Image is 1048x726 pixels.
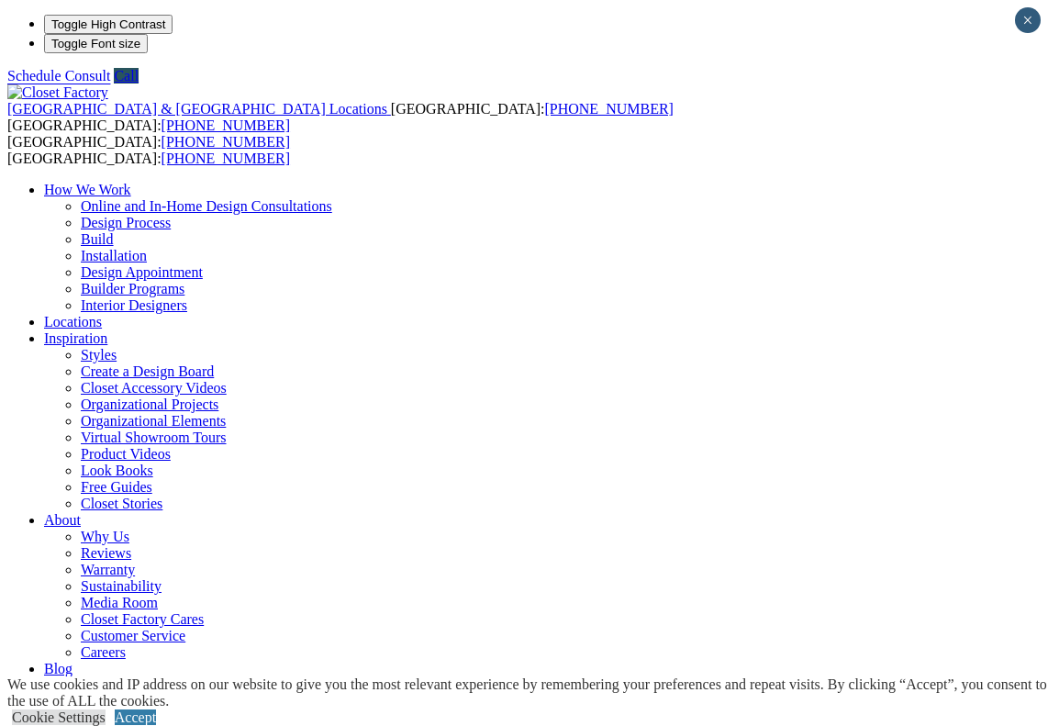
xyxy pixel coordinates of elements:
[81,248,147,263] a: Installation
[81,611,204,627] a: Closet Factory Cares
[81,413,226,429] a: Organizational Elements
[81,264,203,280] a: Design Appointment
[81,496,162,511] a: Closet Stories
[81,347,117,363] a: Styles
[51,17,165,31] span: Toggle High Contrast
[81,644,126,660] a: Careers
[44,661,72,676] a: Blog
[81,545,131,561] a: Reviews
[81,215,171,230] a: Design Process
[114,68,139,84] a: Call
[7,101,391,117] a: [GEOGRAPHIC_DATA] & [GEOGRAPHIC_DATA] Locations
[44,182,131,197] a: How We Work
[81,628,185,643] a: Customer Service
[81,281,184,296] a: Builder Programs
[81,397,218,412] a: Organizational Projects
[81,446,171,462] a: Product Videos
[81,529,129,544] a: Why Us
[7,134,290,166] span: [GEOGRAPHIC_DATA]: [GEOGRAPHIC_DATA]:
[44,15,173,34] button: Toggle High Contrast
[44,34,148,53] button: Toggle Font size
[7,101,674,133] span: [GEOGRAPHIC_DATA]: [GEOGRAPHIC_DATA]:
[81,380,227,396] a: Closet Accessory Videos
[7,68,110,84] a: Schedule Consult
[81,562,135,577] a: Warranty
[81,297,187,313] a: Interior Designers
[81,595,158,610] a: Media Room
[7,84,108,101] img: Closet Factory
[7,101,387,117] span: [GEOGRAPHIC_DATA] & [GEOGRAPHIC_DATA] Locations
[81,198,332,214] a: Online and In-Home Design Consultations
[81,578,162,594] a: Sustainability
[44,330,107,346] a: Inspiration
[7,676,1048,709] div: We use cookies and IP address on our website to give you the most relevant experience by remember...
[162,134,290,150] a: [PHONE_NUMBER]
[81,430,227,445] a: Virtual Showroom Tours
[81,363,214,379] a: Create a Design Board
[51,37,140,50] span: Toggle Font size
[162,117,290,133] a: [PHONE_NUMBER]
[12,709,106,725] a: Cookie Settings
[115,709,156,725] a: Accept
[81,231,114,247] a: Build
[544,101,673,117] a: [PHONE_NUMBER]
[44,512,81,528] a: About
[81,463,153,478] a: Look Books
[81,479,152,495] a: Free Guides
[1015,7,1041,33] button: Close
[44,314,102,329] a: Locations
[162,151,290,166] a: [PHONE_NUMBER]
